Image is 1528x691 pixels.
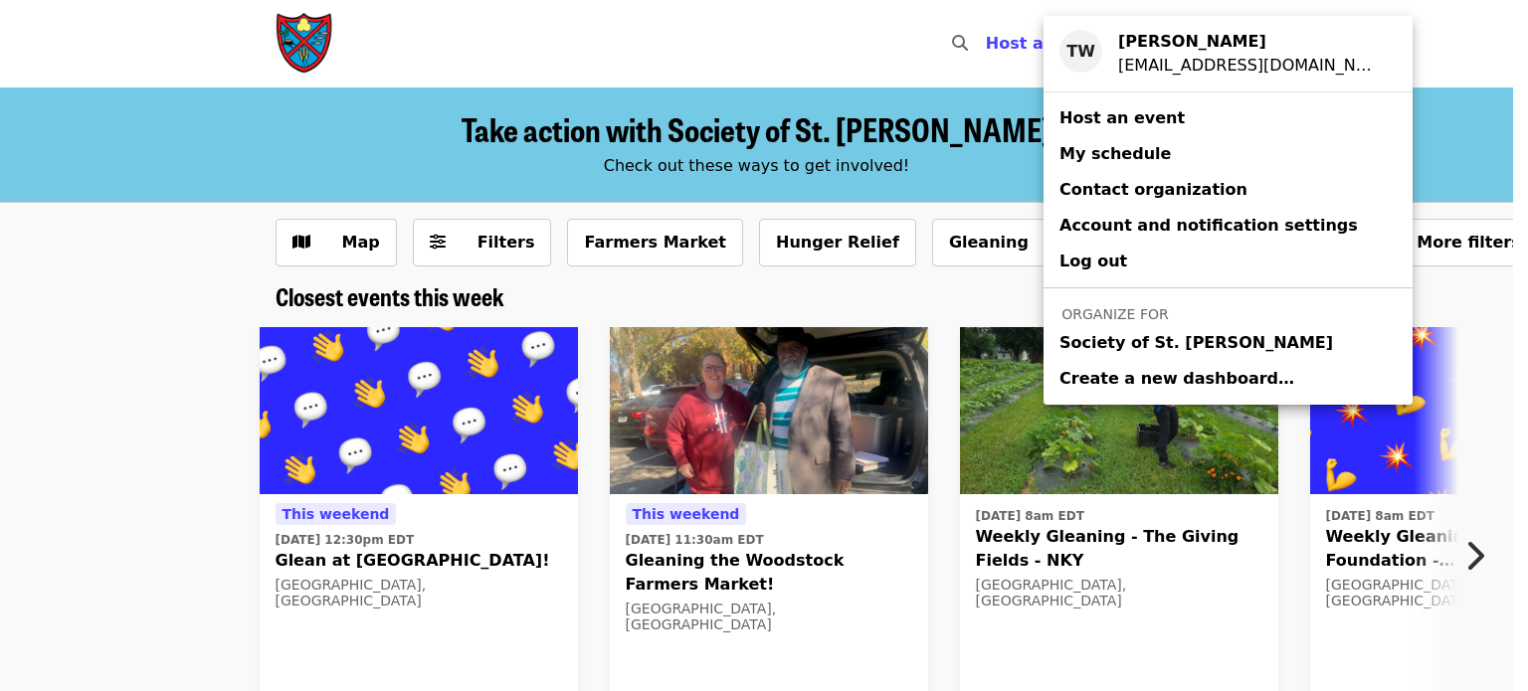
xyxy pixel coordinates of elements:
[1044,325,1413,361] a: Society of St. [PERSON_NAME]
[1059,216,1358,235] span: Account and notification settings
[1044,172,1413,208] a: Contact organization
[1044,100,1413,136] a: Host an event
[1044,244,1413,279] a: Log out
[1059,144,1171,163] span: My schedule
[1118,54,1381,78] div: nc-glean@endhunger.org
[1044,136,1413,172] a: My schedule
[1059,30,1102,73] div: TW
[1059,331,1333,355] span: Society of St. [PERSON_NAME]
[1044,24,1413,84] a: TW[PERSON_NAME][EMAIL_ADDRESS][DOMAIN_NAME]
[1059,252,1127,270] span: Log out
[1118,32,1266,51] strong: [PERSON_NAME]
[1059,108,1185,127] span: Host an event
[1061,306,1168,322] span: Organize for
[1044,208,1413,244] a: Account and notification settings
[1044,361,1413,397] a: Create a new dashboard…
[1059,180,1247,199] span: Contact organization
[1118,30,1381,54] div: Taylor Wolfe
[1059,369,1294,388] span: Create a new dashboard…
